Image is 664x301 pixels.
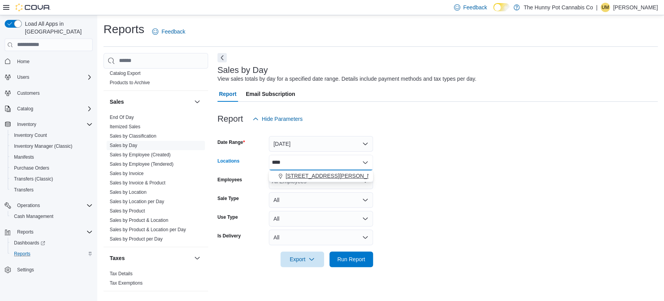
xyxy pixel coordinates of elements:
span: Reports [11,249,93,259]
div: Sales [103,113,208,247]
span: Run Report [337,255,365,263]
a: Settings [14,265,37,274]
h3: Report [217,114,243,124]
a: Reports [11,249,33,259]
button: Sales [110,98,191,106]
div: Uldarico Maramo [601,3,610,12]
a: Transfers [11,185,37,195]
button: Purchase Orders [8,163,96,174]
span: Inventory [17,121,36,127]
span: Reports [17,229,33,235]
button: Home [2,56,96,67]
a: Cash Management [11,212,56,221]
button: Reports [8,248,96,259]
button: Reports [14,227,37,237]
a: Tax Details [110,271,133,276]
label: Use Type [217,214,238,220]
span: Inventory Manager (Classic) [14,143,72,149]
span: Load All Apps in [GEOGRAPHIC_DATA] [22,20,93,35]
button: Inventory [2,119,96,130]
a: Sales by Product & Location per Day [110,227,186,232]
span: Sales by Location [110,189,147,195]
span: Users [17,74,29,80]
button: Operations [2,200,96,211]
button: Taxes [193,253,202,263]
a: Sales by Invoice [110,171,144,176]
span: Inventory Count [11,131,93,140]
button: Run Report [329,251,373,267]
span: Users [14,73,93,82]
span: Transfers (Classic) [14,176,53,182]
button: Manifests [8,152,96,163]
span: Tax Details [110,271,133,277]
span: UM [602,3,609,12]
span: Report [219,86,237,102]
span: Manifests [14,154,34,160]
a: Inventory Manager (Classic) [11,142,75,151]
span: Cash Management [14,213,53,220]
button: [DATE] [269,136,373,152]
button: Reports [2,227,96,237]
div: View sales totals by day for a specified date range. Details include payment methods and tax type... [217,75,477,83]
button: Next [217,53,227,62]
button: Catalog [14,104,36,113]
h1: Reports [103,21,144,37]
span: Inventory Count [14,132,47,138]
button: All [269,211,373,227]
label: Date Range [217,139,245,145]
span: Inventory Manager (Classic) [11,142,93,151]
span: Dashboards [14,240,45,246]
span: End Of Day [110,114,134,120]
button: [STREET_ADDRESS][PERSON_NAME][PERSON_NAME] [269,170,373,182]
a: Tax Exemptions [110,280,143,286]
a: Transfers (Classic) [11,174,56,184]
button: Users [2,72,96,83]
button: Cash Management [8,211,96,222]
label: Employees [217,177,242,183]
a: Sales by Classification [110,133,156,139]
h3: Taxes [110,254,125,262]
button: Inventory Manager (Classic) [8,141,96,152]
nav: Complex example [5,53,93,296]
div: Products [103,69,208,90]
a: Customers [14,89,43,98]
button: Settings [2,264,96,275]
a: Catalog Export [110,71,140,76]
span: Catalog [14,104,93,113]
a: Inventory Count [11,131,50,140]
button: Customers [2,87,96,99]
span: Purchase Orders [11,163,93,173]
span: Sales by Employee (Tendered) [110,161,173,167]
button: Export [280,251,324,267]
a: Dashboards [8,237,96,248]
span: Settings [17,267,34,273]
a: Home [14,57,33,66]
span: [STREET_ADDRESS][PERSON_NAME][PERSON_NAME] [286,172,429,180]
span: Transfers [14,187,33,193]
a: Manifests [11,152,37,162]
a: Sales by Day [110,143,137,148]
a: Feedback [149,24,188,39]
h3: Sales by Day [217,66,268,75]
span: Transfers [11,185,93,195]
span: Dashboards [11,238,93,248]
p: The Hunny Pot Cannabis Co [524,3,593,12]
a: Products to Archive [110,80,150,85]
button: Inventory Count [8,130,96,141]
button: Hide Parameters [249,111,306,127]
span: Export [285,251,319,267]
button: Inventory [14,120,39,129]
h3: Sales [110,98,124,106]
span: Customers [17,90,40,96]
span: Sales by Invoice & Product [110,180,165,186]
a: Purchase Orders [11,163,53,173]
img: Cova [16,4,51,11]
label: Is Delivery [217,233,241,239]
span: Manifests [11,152,93,162]
input: Dark Mode [493,3,510,11]
span: Operations [14,201,93,210]
span: Home [14,57,93,66]
button: Users [14,73,32,82]
span: Reports [14,251,30,257]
